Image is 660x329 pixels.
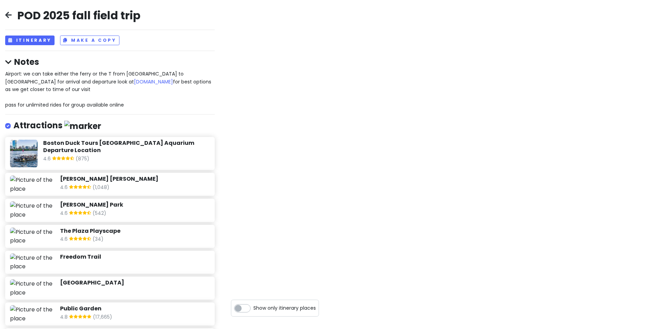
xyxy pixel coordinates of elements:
[93,235,104,244] span: (34)
[13,120,101,131] h4: Attractions
[64,121,101,131] img: marker
[93,313,112,322] span: (17,665)
[43,140,210,154] h6: Boston Duck Tours [GEOGRAPHIC_DATA] Aquarium Departure Location
[17,8,140,23] h2: POD 2025 fall field trip
[10,253,55,271] img: Picture of the place
[60,209,69,218] span: 4.6
[93,209,106,218] span: (542)
[60,176,210,183] h6: [PERSON_NAME] [PERSON_NAME]
[60,313,69,322] span: 4.8
[10,228,55,245] img: Picture of the place
[76,155,89,164] span: (875)
[10,176,55,193] img: Picture of the place
[253,304,316,312] span: Show only itinerary places
[5,70,213,108] span: Airport: we can take either the ferry or the T from [GEOGRAPHIC_DATA] to [GEOGRAPHIC_DATA] for ar...
[10,279,55,297] img: Picture of the place
[60,305,210,312] h6: Public Garden
[60,36,119,46] button: Make a Copy
[60,235,69,244] span: 4.6
[10,201,55,219] img: Picture of the place
[134,78,173,85] a: [DOMAIN_NAME]
[5,57,215,67] h4: Notes
[60,228,210,235] h6: The Plaza Playscape
[60,279,210,287] h6: [GEOGRAPHIC_DATA]
[5,36,55,46] button: Itinerary
[60,253,210,261] h6: Freedom Trail
[43,155,52,164] span: 4.6
[10,305,55,323] img: Picture of the place
[60,183,69,192] span: 4.6
[10,140,38,167] img: Picture of the place
[60,201,210,209] h6: [PERSON_NAME] Park
[93,183,109,192] span: (1,048)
